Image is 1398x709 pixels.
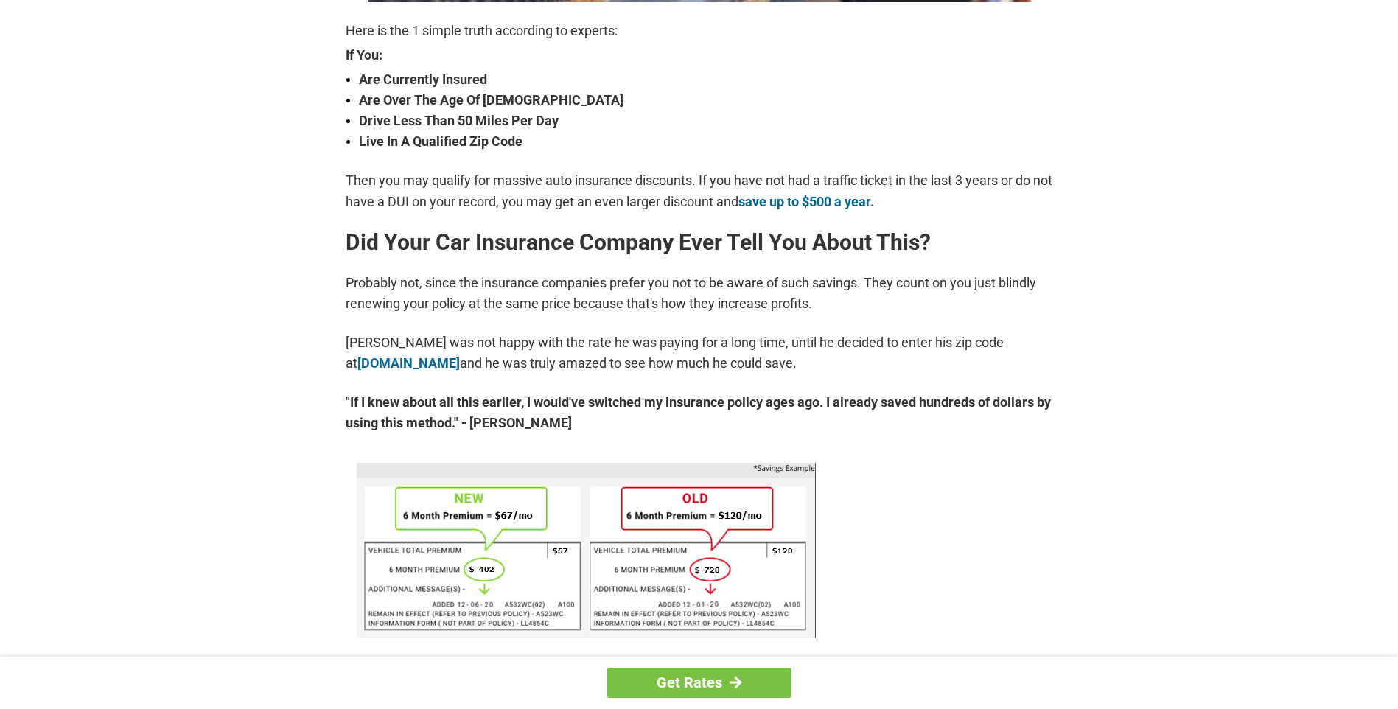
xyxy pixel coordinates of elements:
p: Probably not, since the insurance companies prefer you not to be aware of such savings. They coun... [346,273,1053,314]
p: [PERSON_NAME] was not happy with the rate he was paying for a long time, until he decided to ente... [346,332,1053,374]
p: Then you may qualify for massive auto insurance discounts. If you have not had a traffic ticket i... [346,170,1053,212]
h2: Did Your Car Insurance Company Ever Tell You About This? [346,231,1053,254]
a: [DOMAIN_NAME] [357,355,460,371]
strong: Live In A Qualified Zip Code [359,131,1053,152]
a: save up to $500 a year. [738,194,874,209]
strong: If You: [346,49,1053,62]
strong: "If I knew about all this earlier, I would've switched my insurance policy ages ago. I already sa... [346,392,1053,433]
img: savings [357,463,816,638]
p: Here is the 1 simple truth according to experts: [346,21,1053,41]
a: Get Rates [607,668,791,698]
strong: Are Currently Insured [359,69,1053,90]
strong: Are Over The Age Of [DEMOGRAPHIC_DATA] [359,90,1053,111]
strong: Drive Less Than 50 Miles Per Day [359,111,1053,131]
